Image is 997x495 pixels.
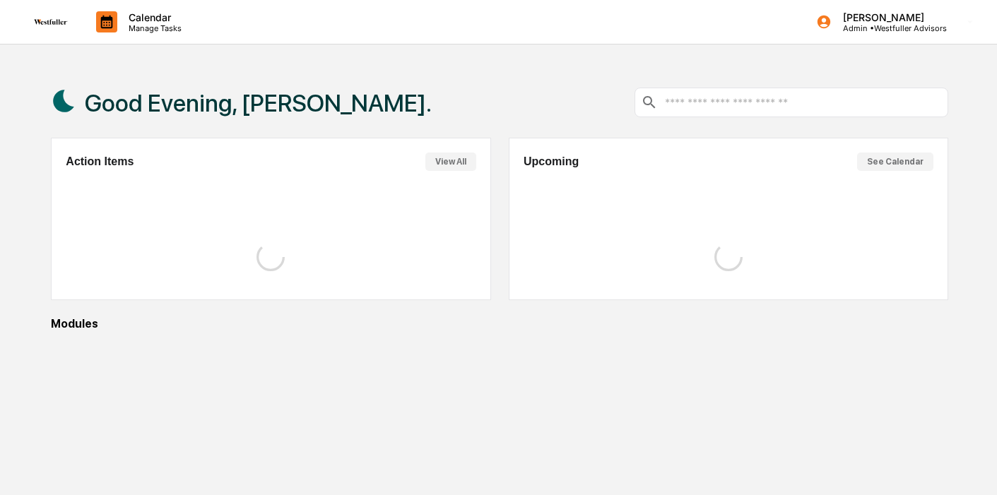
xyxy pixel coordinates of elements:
[117,11,189,23] p: Calendar
[85,89,432,117] h1: Good Evening, [PERSON_NAME].
[425,153,476,171] button: View All
[66,155,134,168] h2: Action Items
[51,317,948,330] div: Modules
[832,11,947,23] p: [PERSON_NAME]
[832,23,947,33] p: Admin • Westfuller Advisors
[524,155,579,168] h2: Upcoming
[857,153,933,171] button: See Calendar
[117,23,189,33] p: Manage Tasks
[34,19,68,25] img: logo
